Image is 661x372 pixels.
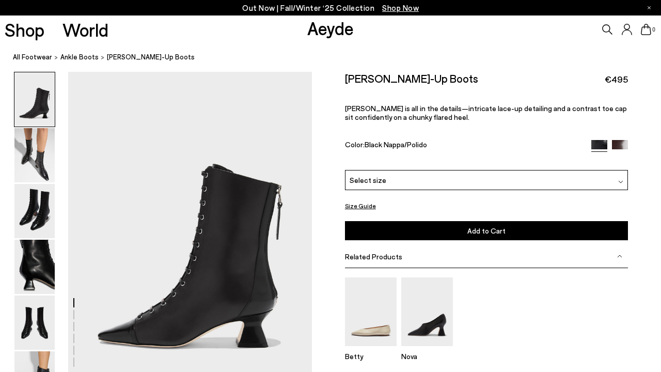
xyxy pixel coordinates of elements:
[467,226,506,235] span: Add to Cart
[345,72,478,85] h2: [PERSON_NAME]-Up Boots
[345,199,376,212] button: Size Guide
[345,221,628,240] button: Add to Cart
[401,277,453,346] img: Nova Regal Pumps
[62,21,108,39] a: World
[14,128,55,182] img: Gwen Lace-Up Boots - Image 2
[60,52,99,63] a: ankle boots
[60,53,99,61] span: ankle boots
[242,2,419,14] p: Out Now | Fall/Winter ‘25 Collection
[345,252,402,261] span: Related Products
[13,52,52,63] a: All Footwear
[365,140,427,149] span: Black Nappa/Polido
[618,179,623,184] img: svg%3E
[401,352,453,361] p: Nova
[617,254,622,259] img: svg%3E
[350,175,386,185] span: Select size
[14,72,55,127] img: Gwen Lace-Up Boots - Image 1
[345,104,628,121] p: [PERSON_NAME] is all in the details—intricate lace-up detailing and a contrast toe cap sit confid...
[13,43,661,72] nav: breadcrumb
[14,184,55,238] img: Gwen Lace-Up Boots - Image 3
[382,3,419,12] span: Navigate to /collections/new-in
[14,240,55,294] img: Gwen Lace-Up Boots - Image 4
[307,17,354,39] a: Aeyde
[107,52,195,63] span: [PERSON_NAME]-Up Boots
[345,339,397,361] a: Betty Square-Toe Ballet Flats Betty
[401,339,453,361] a: Nova Regal Pumps Nova
[345,140,583,152] div: Color:
[5,21,44,39] a: Shop
[345,352,397,361] p: Betty
[345,277,397,346] img: Betty Square-Toe Ballet Flats
[605,73,628,86] span: €495
[14,296,55,350] img: Gwen Lace-Up Boots - Image 5
[651,27,656,33] span: 0
[641,24,651,35] a: 0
